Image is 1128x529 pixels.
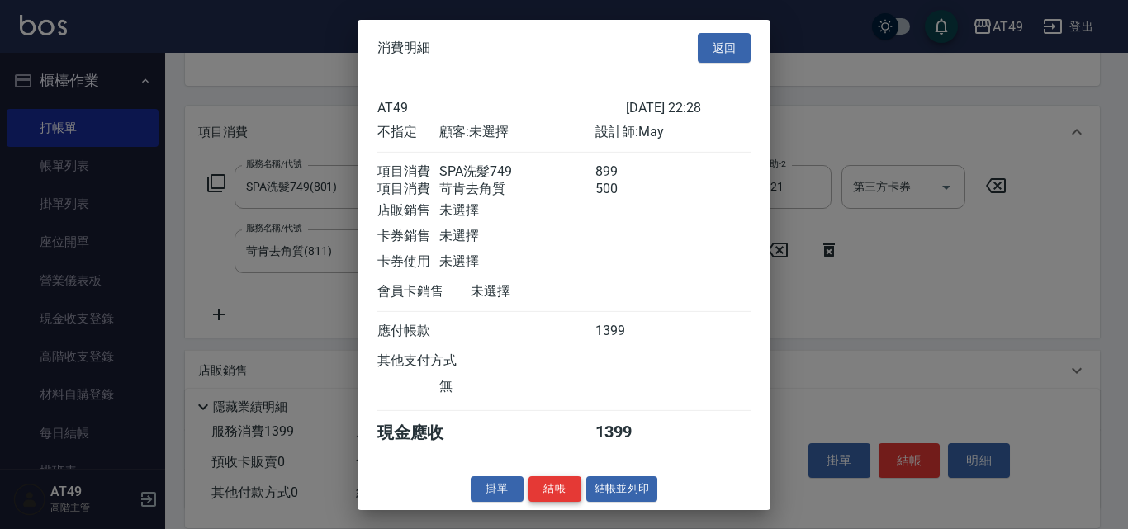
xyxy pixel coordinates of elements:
div: 苛肯去角質 [439,181,595,198]
div: 應付帳款 [377,323,439,340]
div: 顧客: 未選擇 [439,124,595,141]
div: 1399 [595,422,657,444]
div: AT49 [377,100,626,116]
div: 899 [595,163,657,181]
div: 店販銷售 [377,202,439,220]
div: 未選擇 [439,228,595,245]
div: 現金應收 [377,422,471,444]
button: 結帳並列印 [586,476,658,502]
button: 返回 [698,32,751,63]
div: 未選擇 [471,283,626,300]
div: [DATE] 22:28 [626,100,751,116]
div: 卡券銷售 [377,228,439,245]
div: 會員卡銷售 [377,283,471,300]
div: 項目消費 [377,181,439,198]
div: 500 [595,181,657,198]
div: 其他支付方式 [377,352,502,370]
div: 卡券使用 [377,253,439,271]
div: 1399 [595,323,657,340]
span: 消費明細 [377,40,430,56]
div: 未選擇 [439,202,595,220]
div: 未選擇 [439,253,595,271]
button: 結帳 [528,476,581,502]
div: 設計師: May [595,124,751,141]
div: 無 [439,378,595,395]
div: 項目消費 [377,163,439,181]
div: SPA洗髮749 [439,163,595,181]
div: 不指定 [377,124,439,141]
button: 掛單 [471,476,524,502]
